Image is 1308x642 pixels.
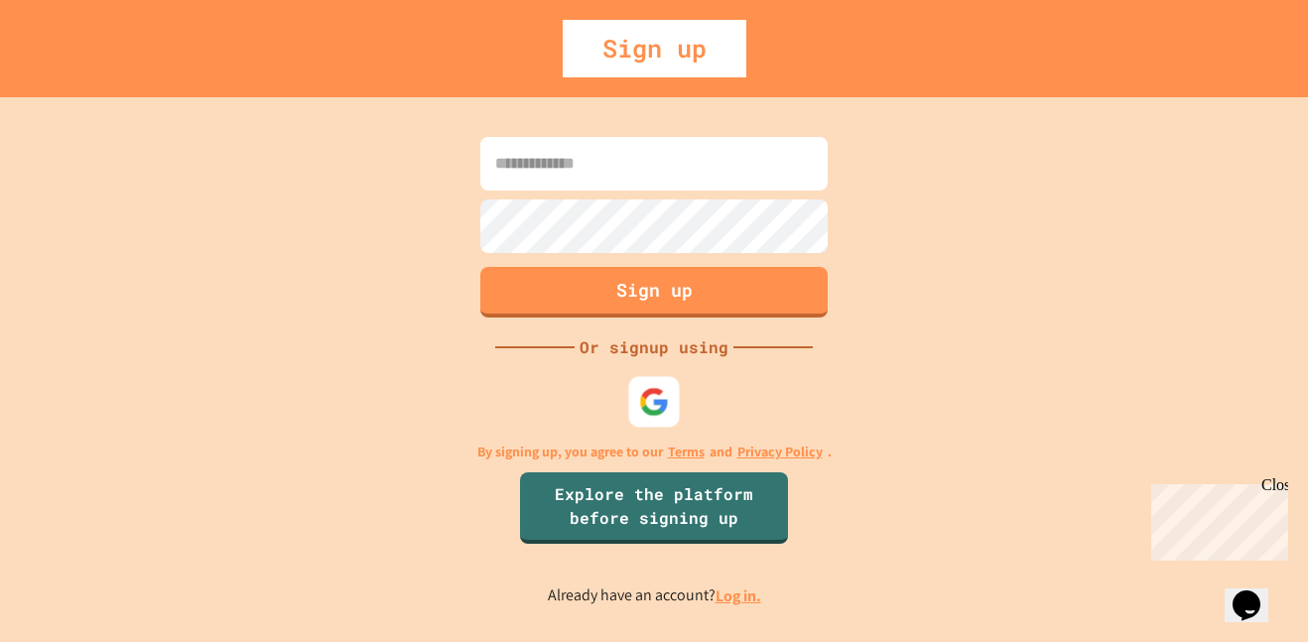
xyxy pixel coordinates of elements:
[668,442,705,462] a: Terms
[1143,476,1288,561] iframe: chat widget
[737,442,823,462] a: Privacy Policy
[548,583,761,608] p: Already have an account?
[575,335,733,359] div: Or signup using
[520,472,788,544] a: Explore the platform before signing up
[8,8,137,126] div: Chat with us now!Close
[639,386,670,417] img: google-icon.svg
[1225,563,1288,622] iframe: chat widget
[563,20,746,77] div: Sign up
[480,267,828,318] button: Sign up
[477,442,832,462] p: By signing up, you agree to our and .
[716,585,761,606] a: Log in.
